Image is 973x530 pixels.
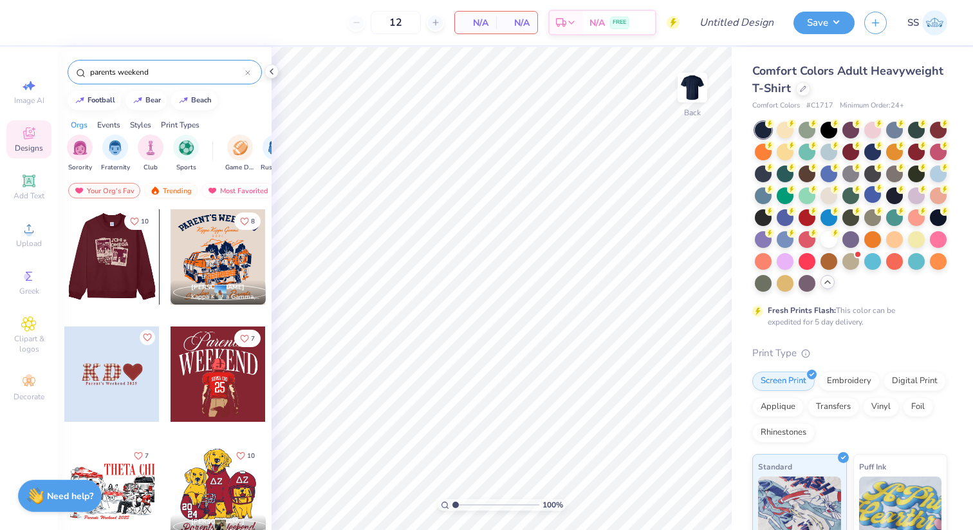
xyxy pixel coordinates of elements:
[907,15,919,30] span: SS
[922,10,947,35] img: Sidra Saturay
[268,140,283,155] img: Rush & Bid Image
[71,119,88,131] div: Orgs
[768,305,836,316] strong: Fresh Prints Flash:
[542,499,563,511] span: 100 %
[684,107,701,118] div: Back
[15,143,43,153] span: Designs
[173,135,199,173] button: filter button
[752,372,815,391] div: Screen Print
[793,12,855,34] button: Save
[68,163,92,173] span: Sorority
[613,18,626,27] span: FREE
[768,305,926,328] div: This color can be expedited for 5 day delivery.
[178,97,189,104] img: trend_line.gif
[233,140,248,155] img: Game Day Image
[138,135,163,173] button: filter button
[191,517,245,526] span: [PERSON_NAME]
[191,97,212,104] div: beach
[145,453,149,459] span: 7
[504,16,530,30] span: N/A
[128,447,154,464] button: Like
[261,163,290,173] span: Rush & Bid
[97,119,120,131] div: Events
[752,100,800,111] span: Comfort Colors
[230,447,261,464] button: Like
[179,140,194,155] img: Sports Image
[130,119,151,131] div: Styles
[191,292,261,302] span: Kappa Kappa Gamma, [GEOGRAPHIC_DATA]
[903,397,933,417] div: Foil
[247,453,255,459] span: 10
[819,372,880,391] div: Embroidery
[145,97,161,104] div: bear
[67,135,93,173] div: filter for Sorority
[16,238,42,249] span: Upload
[840,100,904,111] span: Minimum Order: 24 +
[201,183,274,198] div: Most Favorited
[207,186,218,195] img: most_fav.gif
[101,163,130,173] span: Fraternity
[141,218,149,225] span: 10
[752,397,804,417] div: Applique
[225,163,255,173] span: Game Day
[371,11,421,34] input: – –
[101,135,130,173] button: filter button
[261,135,290,173] button: filter button
[808,397,859,417] div: Transfers
[589,16,605,30] span: N/A
[758,460,792,473] span: Standard
[680,75,705,100] img: Back
[752,63,943,96] span: Comfort Colors Adult Heavyweight T-Shirt
[138,135,163,173] div: filter for Club
[68,183,140,198] div: Your Org's Fav
[74,186,84,195] img: most_fav.gif
[19,286,39,296] span: Greek
[101,135,130,173] div: filter for Fraternity
[225,135,255,173] div: filter for Game Day
[6,334,51,354] span: Clipart & logos
[863,397,899,417] div: Vinyl
[884,372,946,391] div: Digital Print
[752,346,947,361] div: Print Type
[907,10,947,35] a: SS
[191,283,245,292] span: [PERSON_NAME]
[463,16,488,30] span: N/A
[173,135,199,173] div: filter for Sports
[689,10,784,35] input: Untitled Design
[14,191,44,201] span: Add Text
[73,140,88,155] img: Sorority Image
[133,97,143,104] img: trend_line.gif
[251,336,255,342] span: 7
[144,163,158,173] span: Club
[47,490,93,502] strong: Need help?
[171,91,218,110] button: beach
[176,163,196,173] span: Sports
[108,140,122,155] img: Fraternity Image
[251,218,255,225] span: 8
[752,423,815,442] div: Rhinestones
[234,330,261,347] button: Like
[150,186,160,195] img: trending.gif
[140,330,155,345] button: Like
[75,97,85,104] img: trend_line.gif
[859,460,886,473] span: Puff Ink
[67,135,93,173] button: filter button
[234,213,261,230] button: Like
[125,91,167,110] button: bear
[68,91,121,110] button: football
[161,119,199,131] div: Print Types
[225,135,255,173] button: filter button
[89,66,245,79] input: Try "Alpha"
[806,100,833,111] span: # C1717
[88,97,115,104] div: football
[124,213,154,230] button: Like
[144,183,198,198] div: Trending
[14,95,44,106] span: Image AI
[144,140,158,155] img: Club Image
[14,392,44,402] span: Decorate
[261,135,290,173] div: filter for Rush & Bid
